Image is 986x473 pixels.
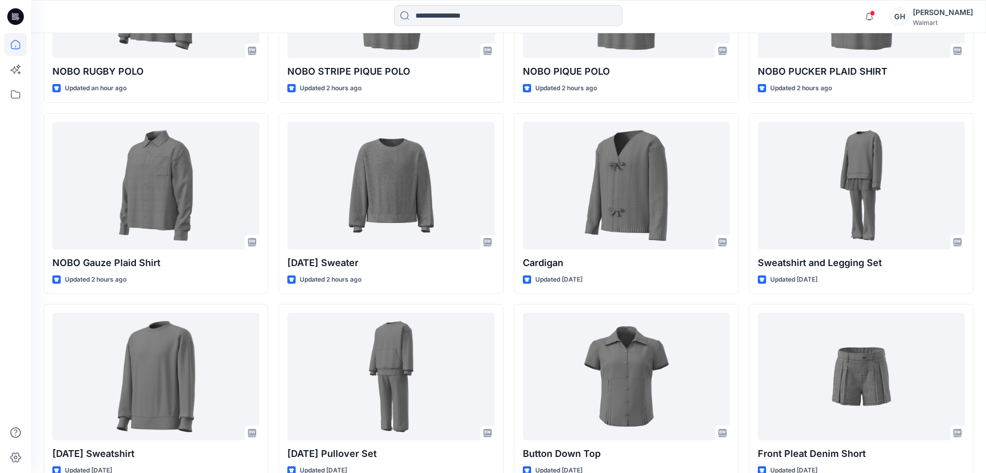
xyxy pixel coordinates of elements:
[758,122,965,249] a: Sweatshirt and Legging Set
[300,83,362,94] p: Updated 2 hours ago
[913,6,973,19] div: [PERSON_NAME]
[758,313,965,440] a: Front Pleat Denim Short
[890,7,909,26] div: GH
[287,256,494,270] p: [DATE] Sweater
[770,83,832,94] p: Updated 2 hours ago
[52,447,259,461] p: [DATE] Sweatshirt
[523,122,730,249] a: Cardigan
[758,64,965,79] p: NOBO PUCKER PLAID SHIRT
[523,64,730,79] p: NOBO PIQUE POLO
[65,274,127,285] p: Updated 2 hours ago
[52,256,259,270] p: NOBO Gauze Plaid Shirt
[52,313,259,440] a: Halloween Sweatshirt
[287,64,494,79] p: NOBO STRIPE PIQUE POLO
[758,256,965,270] p: Sweatshirt and Legging Set
[52,122,259,249] a: NOBO Gauze Plaid Shirt
[535,274,582,285] p: Updated [DATE]
[52,64,259,79] p: NOBO RUGBY POLO
[523,313,730,440] a: Button Down Top
[287,447,494,461] p: [DATE] Pullover Set
[535,83,597,94] p: Updated 2 hours ago
[287,122,494,249] a: Halloween Sweater
[770,274,817,285] p: Updated [DATE]
[287,313,494,440] a: Halloween Pullover Set
[523,256,730,270] p: Cardigan
[758,447,965,461] p: Front Pleat Denim Short
[523,447,730,461] p: Button Down Top
[300,274,362,285] p: Updated 2 hours ago
[913,19,973,26] div: Walmart
[65,83,127,94] p: Updated an hour ago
